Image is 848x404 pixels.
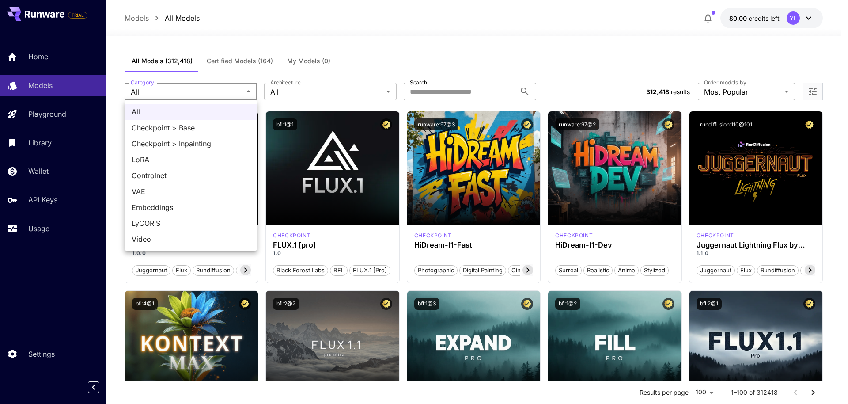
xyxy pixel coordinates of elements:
span: All [132,107,250,117]
span: VAE [132,186,250,197]
span: Embeddings [132,202,250,213]
span: Checkpoint > Base [132,122,250,133]
span: Video [132,234,250,244]
span: LyCORIS [132,218,250,229]
span: LoRA [132,154,250,165]
span: Checkpoint > Inpainting [132,138,250,149]
span: Controlnet [132,170,250,181]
